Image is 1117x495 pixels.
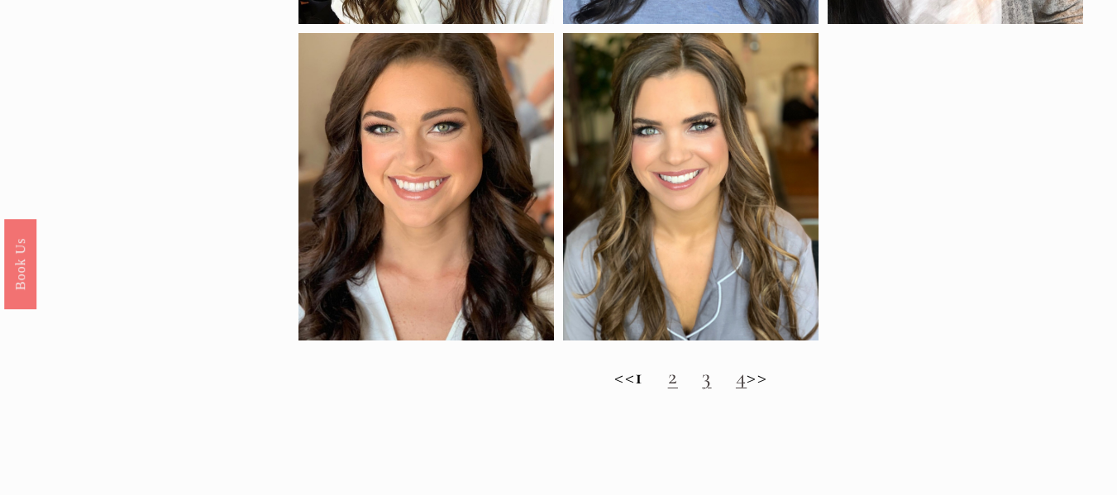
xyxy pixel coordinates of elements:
[736,363,747,390] a: 4
[702,363,711,390] a: 3
[668,363,678,390] a: 2
[635,363,643,390] strong: 1
[298,364,1084,389] h2: << >>
[4,218,36,308] a: Book Us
